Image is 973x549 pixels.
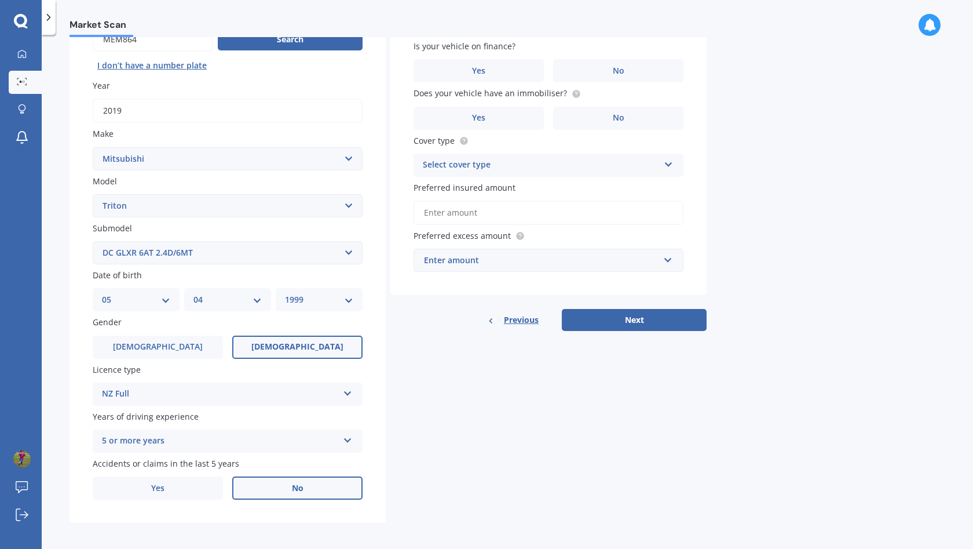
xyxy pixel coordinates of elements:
div: Select cover type [423,158,659,172]
span: Preferred excess amount [414,230,511,241]
span: [DEMOGRAPHIC_DATA] [113,342,203,352]
span: Date of birth [93,270,142,281]
button: I don’t have a number plate [93,56,211,75]
span: No [613,66,624,76]
input: YYYY [93,99,363,123]
span: Gender [93,317,122,328]
button: Search [218,28,363,50]
div: Enter amount [424,254,659,267]
span: Does your vehicle have an immobiliser? [414,88,567,99]
span: Year [93,80,110,91]
span: Model [93,176,117,187]
span: Preferred insured amount [414,182,515,193]
span: [DEMOGRAPHIC_DATA] [251,342,343,352]
img: 84e5f2ce5dad5ac24ab99f6a0c66369c [13,450,31,468]
span: No [613,113,624,123]
div: 5 or more years [102,434,338,448]
span: Make [93,129,114,140]
span: Yes [472,113,485,123]
span: No [292,483,303,493]
span: Submodel [93,223,132,234]
span: Yes [151,483,164,493]
span: Years of driving experience [93,411,199,422]
span: Is your vehicle on finance? [414,41,515,52]
span: Previous [504,311,539,329]
button: Next [562,309,707,331]
span: Licence type [93,364,141,375]
span: Accidents or claims in the last 5 years [93,458,239,469]
div: NZ Full [102,387,338,401]
span: Cover type [414,135,455,146]
input: Enter plate number [93,27,213,52]
span: Yes [472,66,485,76]
span: Market Scan [69,19,133,35]
input: Enter amount [414,201,683,225]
